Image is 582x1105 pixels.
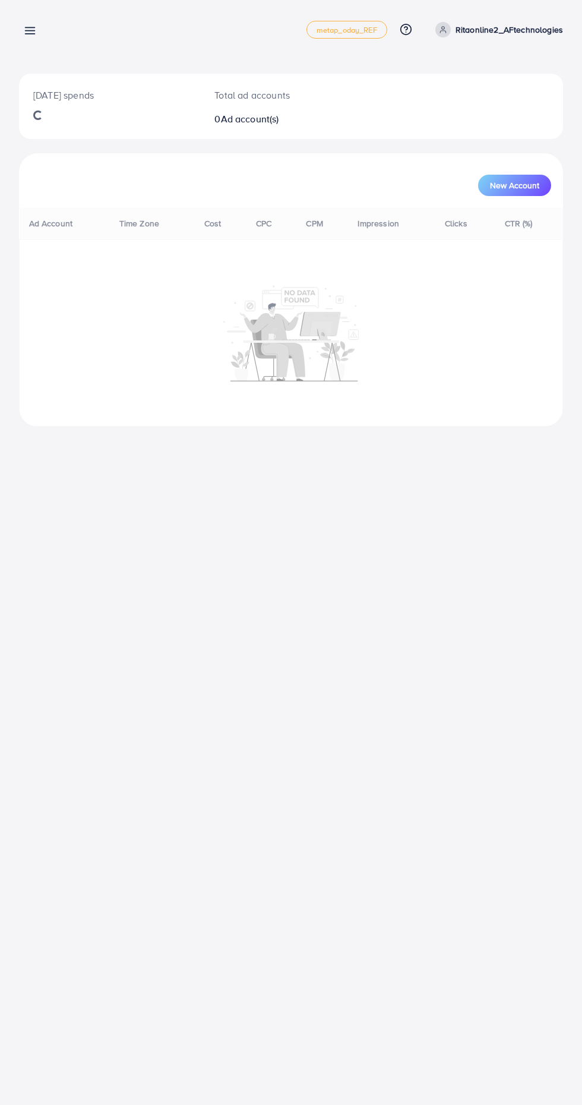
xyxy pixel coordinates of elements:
[33,88,186,102] p: [DATE] spends
[214,113,322,125] h2: 0
[214,88,322,102] p: Total ad accounts
[478,175,551,196] button: New Account
[306,21,387,39] a: metap_oday_REF
[317,26,377,34] span: metap_oday_REF
[221,112,279,125] span: Ad account(s)
[456,23,563,37] p: Ritaonline2_AFtechnologies
[431,22,563,37] a: Ritaonline2_AFtechnologies
[490,181,539,190] span: New Account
